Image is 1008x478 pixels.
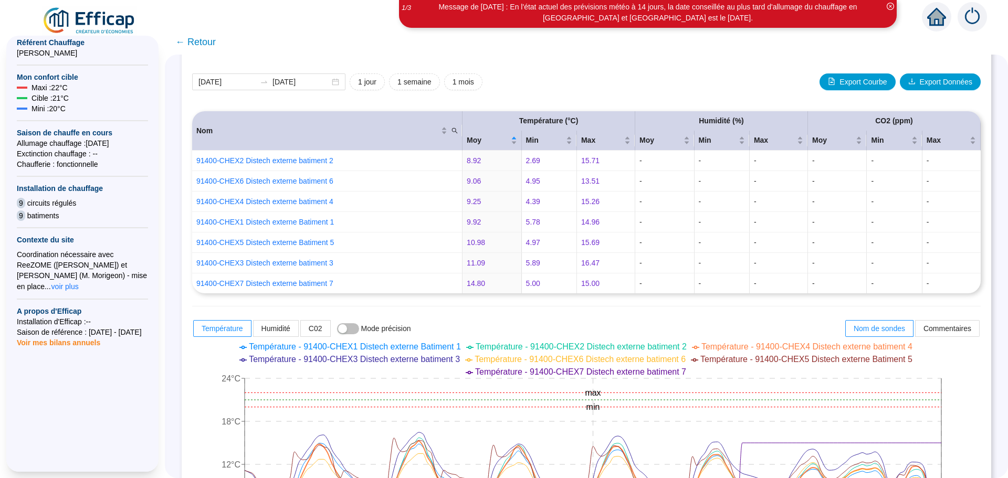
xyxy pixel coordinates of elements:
[261,324,290,333] span: Humidité
[27,210,59,221] span: batiments
[196,238,334,247] a: 91400-CHEX5 Distech externe Batiment 5
[17,327,148,337] span: Saison de référence : [DATE] - [DATE]
[449,123,460,139] span: search
[750,212,808,232] td: -
[871,135,909,146] span: Min
[927,7,946,26] span: home
[260,78,268,86] span: to
[526,156,540,165] span: 2.69
[17,210,25,221] span: 9
[467,156,481,165] span: 8.92
[467,259,485,267] span: 11.09
[463,111,635,131] th: Température (°C)
[196,156,333,165] a: 91400-CHEX2 Distech externe batiment 2
[467,238,485,247] span: 10.98
[808,192,867,212] td: -
[820,73,895,90] button: Export Courbe
[31,82,68,93] span: Maxi : 22 °C
[476,342,687,351] span: Température - 91400-CHEX2 Distech externe batiment 2
[196,197,333,206] a: 91400-CHEX4 Distech externe batiment 4
[958,2,987,31] img: alerts
[635,131,695,151] th: Moy
[17,72,148,82] span: Mon confort cible
[463,131,522,151] th: Moy
[17,148,148,159] span: Exctinction chauffage : --
[581,177,600,185] span: 13.51
[867,232,922,253] td: -
[922,131,981,151] th: Max
[920,77,972,88] span: Export Données
[196,279,333,288] a: 91400-CHEX7 Distech externe batiment 7
[17,48,148,58] span: [PERSON_NAME]
[198,77,256,88] input: Date de début
[695,151,750,171] td: -
[808,151,867,171] td: -
[260,78,268,86] span: swap-right
[526,279,540,288] span: 5.00
[922,253,981,273] td: -
[17,316,148,327] span: Installation d'Efficap : --
[27,198,76,208] span: circuits régulés
[249,355,460,364] span: Température - 91400-CHEX3 Distech externe batiment 3
[526,218,540,226] span: 5.78
[451,128,458,134] span: search
[581,279,600,288] span: 15.00
[635,212,695,232] td: -
[526,177,540,185] span: 4.95
[808,111,981,131] th: CO2 (ppm)
[17,198,25,208] span: 9
[350,73,385,90] button: 1 jour
[922,171,981,192] td: -
[272,77,330,88] input: Date de fin
[175,35,216,49] span: ← Retour
[581,156,600,165] span: 15.71
[17,332,100,347] span: Voir mes bilans annuels
[922,212,981,232] td: -
[922,232,981,253] td: -
[526,238,540,247] span: 4.97
[639,135,681,146] span: Moy
[585,388,601,397] tspan: max
[750,232,808,253] td: -
[695,171,750,192] td: -
[361,324,411,333] span: Mode précision
[192,111,463,151] th: Nom
[389,73,440,90] button: 1 semaine
[750,131,808,151] th: Max
[467,135,509,146] span: Moy
[17,138,148,148] span: Allumage chauffage : [DATE]
[828,78,835,85] span: file-image
[754,135,795,146] span: Max
[808,212,867,232] td: -
[867,131,922,151] th: Min
[808,171,867,192] td: -
[808,131,867,151] th: Moy
[887,3,894,10] span: close-circle
[695,192,750,212] td: -
[17,249,148,292] div: Coordination nécessaire avec ReeZOME ([PERSON_NAME]) et [PERSON_NAME] (M. Morigeon) - mise en pla...
[908,78,916,85] span: download
[700,355,912,364] span: Température - 91400-CHEX5 Distech externe Batiment 5
[196,177,333,185] a: 91400-CHEX6 Distech externe batiment 6
[808,253,867,273] td: -
[635,273,695,293] td: -
[635,151,695,171] td: -
[222,374,240,383] tspan: 24°C
[31,93,69,103] span: Cible : 21 °C
[17,37,148,48] span: Référent Chauffage
[581,238,600,247] span: 15.69
[635,111,808,131] th: Humidité (%)
[196,259,333,267] a: 91400-CHEX3 Distech externe batiment 3
[581,135,622,146] span: Max
[867,212,922,232] td: -
[51,281,79,292] button: voir plus
[577,131,635,151] th: Max
[467,177,481,185] span: 9.06
[808,232,867,253] td: -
